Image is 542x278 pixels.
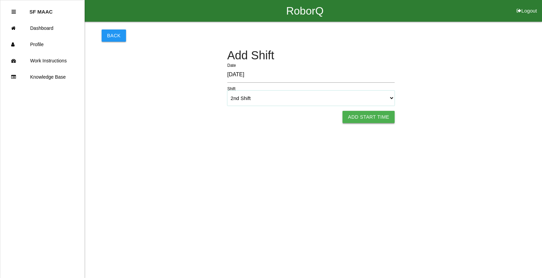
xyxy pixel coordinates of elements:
a: Dashboard [0,20,84,36]
h4: Add Shift [227,49,395,62]
a: Knowledge Base [0,69,84,85]
button: Back [102,29,126,42]
p: SF MAAC [29,4,53,15]
div: Close [12,4,16,20]
a: Work Instructions [0,53,84,69]
button: Add Start Time [342,111,395,123]
label: Date [227,62,236,68]
a: Profile [0,36,84,53]
label: Shift [227,86,235,92]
